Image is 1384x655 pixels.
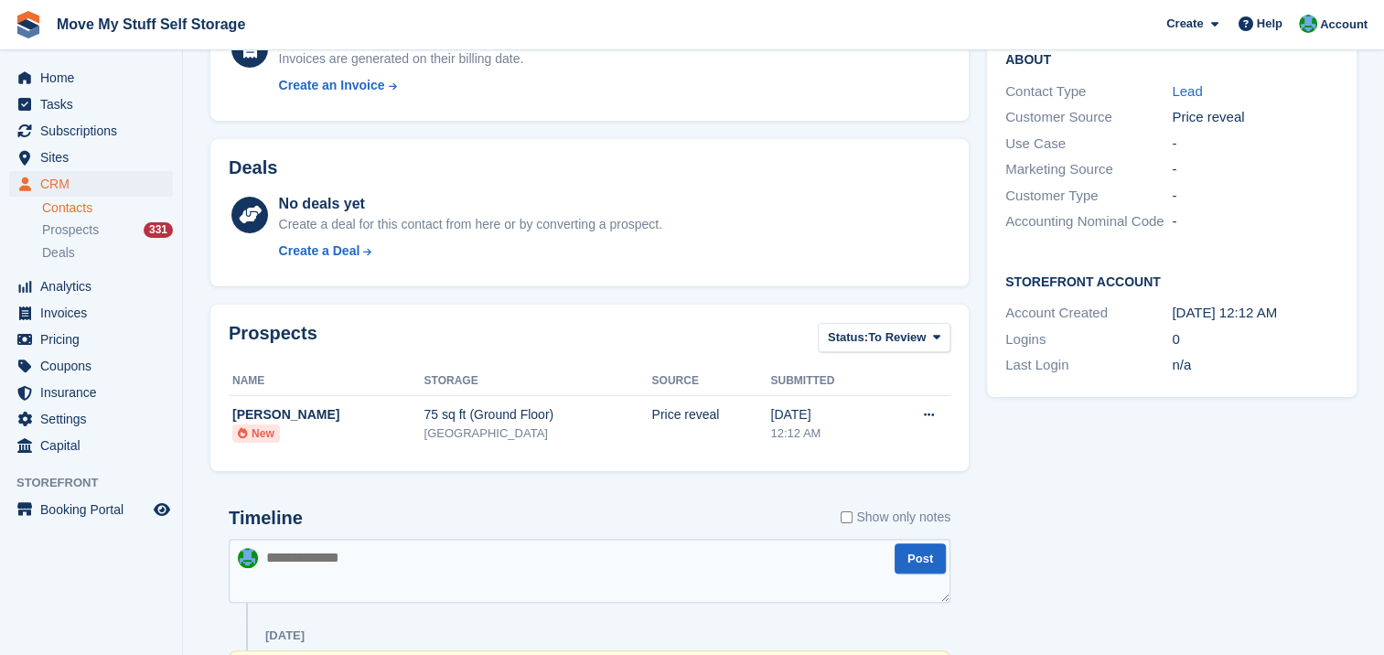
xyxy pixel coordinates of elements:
div: 12:12 AM [770,424,883,443]
a: menu [9,300,173,326]
th: Name [229,367,424,396]
div: - [1172,186,1338,207]
div: [DATE] [265,628,305,643]
button: Status: To Review [818,323,950,353]
span: Coupons [40,353,150,379]
span: Deals [42,244,75,262]
button: Post [895,543,946,574]
a: Move My Stuff Self Storage [49,9,252,39]
div: Price reveal [651,405,770,424]
a: menu [9,145,173,170]
th: Submitted [770,367,883,396]
div: Invoices are generated on their billing date. [279,49,524,69]
div: - [1172,159,1338,180]
a: menu [9,118,173,144]
img: Dan [1299,15,1317,33]
span: Storefront [16,474,182,492]
span: Tasks [40,91,150,117]
div: [PERSON_NAME] [232,405,424,424]
a: Lead [1172,83,1202,99]
div: 75 sq ft (Ground Floor) [424,405,652,424]
div: [GEOGRAPHIC_DATA] [424,424,652,443]
span: Pricing [40,327,150,352]
h2: Prospects [229,323,317,357]
div: Create an Invoice [279,76,385,95]
span: Subscriptions [40,118,150,144]
a: Create an Invoice [279,76,524,95]
div: - [1172,134,1338,155]
a: menu [9,91,173,117]
h2: About [1005,49,1338,68]
div: Use Case [1005,134,1172,155]
a: menu [9,497,173,522]
a: Prospects 331 [42,220,173,240]
span: Sites [40,145,150,170]
div: [DATE] [770,405,883,424]
span: To Review [868,328,926,347]
a: Contacts [42,199,173,217]
a: menu [9,171,173,197]
th: Storage [424,367,652,396]
a: menu [9,380,173,405]
div: 0 [1172,329,1338,350]
div: Last Login [1005,355,1172,376]
div: Customer Type [1005,186,1172,207]
span: Create [1166,15,1203,33]
label: Show only notes [841,508,950,527]
div: [DATE] 12:12 AM [1172,303,1338,324]
div: Accounting Nominal Code [1005,211,1172,232]
a: menu [9,327,173,352]
input: Show only notes [841,508,853,527]
span: Settings [40,406,150,432]
span: Insurance [40,380,150,405]
div: Logins [1005,329,1172,350]
a: menu [9,353,173,379]
li: New [232,424,280,443]
h2: Storefront Account [1005,272,1338,290]
span: Status: [828,328,868,347]
a: menu [9,65,173,91]
div: - [1172,211,1338,232]
img: stora-icon-8386f47178a22dfd0bd8f6a31ec36ba5ce8667c1dd55bd0f319d3a0aa187defe.svg [15,11,42,38]
div: n/a [1172,355,1338,376]
span: Capital [40,433,150,458]
img: Dan [238,548,258,568]
div: Marketing Source [1005,159,1172,180]
a: Create a Deal [279,242,662,261]
a: menu [9,274,173,299]
th: Source [651,367,770,396]
div: 331 [144,222,173,238]
span: Booking Portal [40,497,150,522]
span: CRM [40,171,150,197]
div: Create a deal for this contact from here or by converting a prospect. [279,215,662,234]
a: Preview store [151,499,173,521]
div: No deals yet [279,193,662,215]
span: Invoices [40,300,150,326]
a: Deals [42,243,173,263]
a: menu [9,406,173,432]
div: Contact Type [1005,81,1172,102]
div: Account Created [1005,303,1172,324]
a: menu [9,433,173,458]
span: Prospects [42,221,99,239]
h2: Timeline [229,508,303,529]
h2: Deals [229,157,277,178]
span: Analytics [40,274,150,299]
span: Help [1257,15,1282,33]
span: Home [40,65,150,91]
div: Customer Source [1005,107,1172,128]
div: Create a Deal [279,242,360,261]
div: Price reveal [1172,107,1338,128]
span: Account [1320,16,1368,34]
